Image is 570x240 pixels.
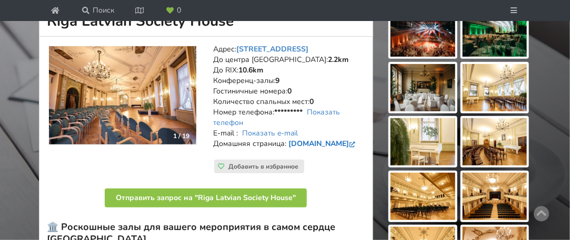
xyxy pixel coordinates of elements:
[275,76,279,86] strong: 9
[177,7,181,14] span: 0
[463,173,527,220] img: Riga Latvian Society House | Рига | Площадка для мероприятий - фото галереи
[213,107,340,128] a: Показать телефон
[167,128,196,144] div: 1 / 19
[49,46,196,144] a: Историческое место | Рига | Riga Latvian Society House 1 / 19
[328,55,348,65] strong: 2.2km
[463,118,527,165] img: Riga Latvian Society House | Рига | Площадка для мероприятий - фото галереи
[229,162,299,171] span: Добавить в избранное
[288,139,357,149] a: [DOMAIN_NAME]
[463,9,527,57] img: Riga Latvian Society House | Рига | Площадка для мероприятий - фото галереи
[236,44,308,54] a: [STREET_ADDRESS]
[391,118,455,165] img: Riga Latvian Society House | Рига | Площадка для мероприятий - фото галереи
[242,128,298,138] a: Показать e-mail
[238,65,263,75] strong: 10.6km
[391,9,455,57] img: Riga Latvian Society House | Рига | Площадка для мероприятий - фото галереи
[213,44,365,160] address: Адрес: До центра [GEOGRAPHIC_DATA]: До RIX: Конференц-залы: Гостиничные номера: Количество спальн...
[391,64,455,111] img: Riga Latvian Society House | Рига | Площадка для мероприятий - фото галереи
[49,46,196,144] img: Историческое место | Рига | Riga Latvian Society House
[391,173,455,220] img: Riga Latvian Society House | Рига | Площадка для мероприятий - фото галереи
[105,189,307,207] button: Отправить запрос на "Riga Latvian Society House"
[309,97,314,107] strong: 0
[75,1,122,20] a: Поиск
[287,86,292,96] strong: 0
[463,64,527,111] img: Riga Latvian Society House | Рига | Площадка для мероприятий - фото галереи
[39,6,373,37] h1: Riga Latvian Society House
